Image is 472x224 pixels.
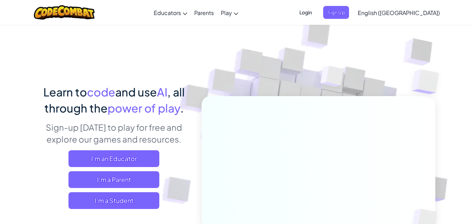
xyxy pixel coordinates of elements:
[43,85,87,99] span: Learn to
[150,3,191,22] a: Educators
[115,85,157,99] span: and use
[157,85,167,99] span: AI
[323,6,349,19] button: Sign Up
[37,121,191,145] p: Sign-up [DATE] to play for free and explore our games and resources.
[295,6,316,19] button: Login
[68,171,159,188] a: I'm a Parent
[221,9,232,16] span: Play
[34,5,95,20] img: CodeCombat logo
[398,52,458,111] img: Overlap cubes
[191,3,217,22] a: Parents
[68,192,159,209] button: I'm a Student
[217,3,242,22] a: Play
[87,85,115,99] span: code
[68,150,159,167] a: I'm an Educator
[154,9,181,16] span: Educators
[180,101,184,115] span: .
[108,101,180,115] span: power of play
[307,52,357,104] img: Overlap cubes
[358,9,440,16] span: English ([GEOGRAPHIC_DATA])
[354,3,443,22] a: English ([GEOGRAPHIC_DATA])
